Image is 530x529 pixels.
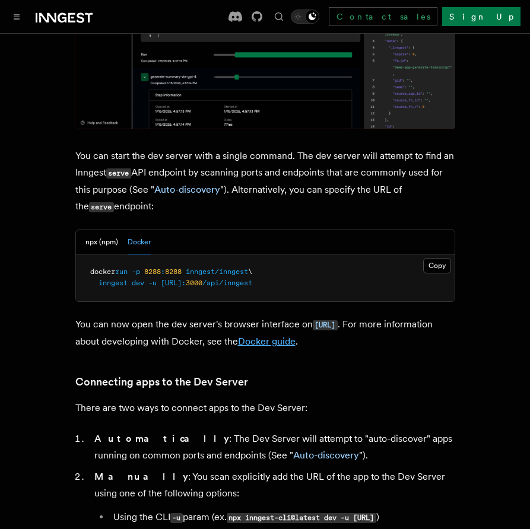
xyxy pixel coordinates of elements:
[423,258,451,273] button: Copy
[313,318,338,330] a: [URL]
[85,230,118,254] button: npx (npm)
[89,202,114,212] code: serve
[186,279,202,287] span: 3000
[106,168,131,179] code: serve
[248,267,252,276] span: \
[272,9,286,24] button: Find something...
[165,267,182,276] span: 8288
[75,374,248,390] a: Connecting apps to the Dev Server
[75,316,455,350] p: You can now open the dev server's browser interface on . For more information about developing wi...
[90,267,115,276] span: docker
[154,184,220,195] a: Auto-discovery
[94,471,188,482] strong: Manually
[227,513,376,523] code: npx inngest-cli@latest dev -u [URL]
[186,267,248,276] span: inngest/inngest
[161,279,186,287] span: [URL]:
[202,279,252,287] span: /api/inngest
[291,9,319,24] button: Toggle dark mode
[110,509,455,526] li: Using the CLI param (ex. )
[75,148,455,215] p: You can start the dev server with a single command. The dev server will attempt to find an Innges...
[329,7,437,26] a: Contact sales
[144,267,161,276] span: 8288
[128,230,151,254] button: Docker
[442,7,521,26] a: Sign Up
[293,450,359,461] a: Auto-discovery
[91,431,455,464] li: : The Dev Server will attempt to "auto-discover" apps running on common ports and endpoints (See ...
[313,320,338,330] code: [URL]
[115,267,128,276] span: run
[94,433,229,444] strong: Automatically
[99,279,128,287] span: inngest
[9,9,24,24] button: Toggle navigation
[161,267,165,276] span: :
[75,400,455,416] p: There are two ways to connect apps to the Dev Server:
[170,513,183,523] code: -u
[148,279,157,287] span: -u
[132,279,144,287] span: dev
[238,336,296,347] a: Docker guide
[132,267,140,276] span: -p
